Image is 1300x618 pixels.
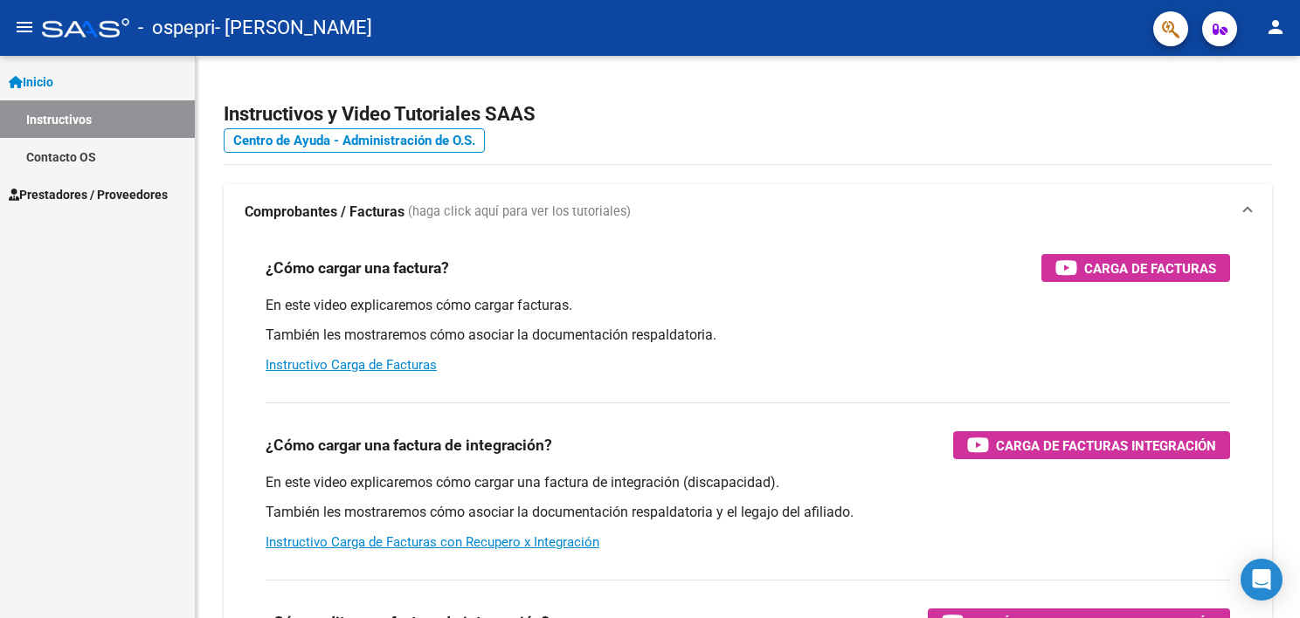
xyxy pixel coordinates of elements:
span: Carga de Facturas [1084,257,1216,279]
a: Instructivo Carga de Facturas [266,357,437,373]
span: (haga click aquí para ver los tutoriales) [408,203,631,222]
button: Carga de Facturas [1041,254,1230,282]
h3: ¿Cómo cargar una factura? [266,256,449,280]
span: - ospepri [138,9,215,47]
a: Centro de Ayuda - Administración de O.S. [224,128,485,153]
mat-expansion-panel-header: Comprobantes / Facturas (haga click aquí para ver los tutoriales) [224,184,1272,240]
span: - [PERSON_NAME] [215,9,372,47]
span: Carga de Facturas Integración [996,435,1216,457]
h3: ¿Cómo cargar una factura de integración? [266,433,552,457]
strong: Comprobantes / Facturas [245,203,405,222]
mat-icon: person [1265,17,1286,38]
p: En este video explicaremos cómo cargar una factura de integración (discapacidad). [266,473,1230,492]
p: También les mostraremos cómo asociar la documentación respaldatoria. [266,326,1230,345]
mat-icon: menu [14,17,35,38]
p: También les mostraremos cómo asociar la documentación respaldatoria y el legajo del afiliado. [266,503,1230,522]
span: Prestadores / Proveedores [9,185,168,204]
p: En este video explicaremos cómo cargar facturas. [266,296,1230,315]
span: Inicio [9,72,53,92]
div: Open Intercom Messenger [1241,559,1283,601]
button: Carga de Facturas Integración [953,431,1230,459]
h2: Instructivos y Video Tutoriales SAAS [224,98,1272,131]
a: Instructivo Carga de Facturas con Recupero x Integración [266,534,599,550]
